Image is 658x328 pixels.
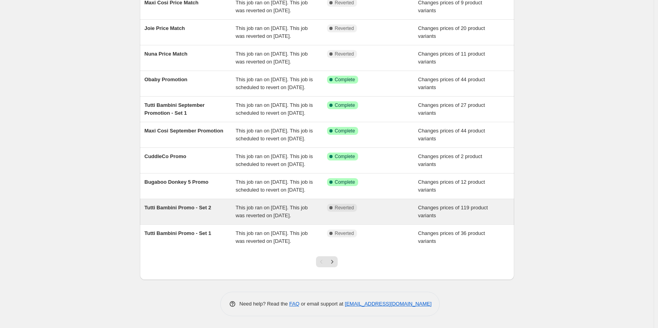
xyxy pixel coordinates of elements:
span: Tutti Bambini Promo - Set 1 [145,230,212,236]
span: Bugaboo Donkey 5 Promo [145,179,209,185]
span: Changes prices of 27 product variants [418,102,485,116]
button: Next [327,256,338,267]
span: Joie Price Match [145,25,185,31]
a: FAQ [289,301,299,307]
span: Complete [335,76,355,83]
span: Complete [335,102,355,108]
span: Nuna Price Match [145,51,188,57]
span: Reverted [335,205,354,211]
span: This job ran on [DATE]. This job was reverted on [DATE]. [236,230,308,244]
span: Changes prices of 36 product variants [418,230,485,244]
span: Need help? Read the [240,301,290,307]
span: Reverted [335,25,354,32]
span: Changes prices of 44 product variants [418,76,485,90]
span: Tutti Bambini Promo - Set 2 [145,205,212,211]
span: This job ran on [DATE]. This job is scheduled to revert on [DATE]. [236,153,313,167]
span: This job ran on [DATE]. This job is scheduled to revert on [DATE]. [236,179,313,193]
span: Reverted [335,51,354,57]
span: Changes prices of 2 product variants [418,153,482,167]
span: This job ran on [DATE]. This job is scheduled to revert on [DATE]. [236,76,313,90]
span: Changes prices of 119 product variants [418,205,488,218]
span: Changes prices of 11 product variants [418,51,485,65]
span: Complete [335,179,355,185]
span: This job ran on [DATE]. This job was reverted on [DATE]. [236,51,308,65]
nav: Pagination [316,256,338,267]
span: Tutti Bambini September Promotion - Set 1 [145,102,205,116]
span: This job ran on [DATE]. This job is scheduled to revert on [DATE]. [236,102,313,116]
span: This job ran on [DATE]. This job was reverted on [DATE]. [236,205,308,218]
span: CuddleCo Promo [145,153,186,159]
span: or email support at [299,301,345,307]
span: Changes prices of 12 product variants [418,179,485,193]
span: Obaby Promotion [145,76,188,82]
span: Complete [335,128,355,134]
span: Maxi Cosi September Promotion [145,128,223,134]
span: Changes prices of 44 product variants [418,128,485,142]
span: Complete [335,153,355,160]
span: Changes prices of 20 product variants [418,25,485,39]
span: This job ran on [DATE]. This job is scheduled to revert on [DATE]. [236,128,313,142]
a: [EMAIL_ADDRESS][DOMAIN_NAME] [345,301,431,307]
span: Reverted [335,230,354,237]
span: This job ran on [DATE]. This job was reverted on [DATE]. [236,25,308,39]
